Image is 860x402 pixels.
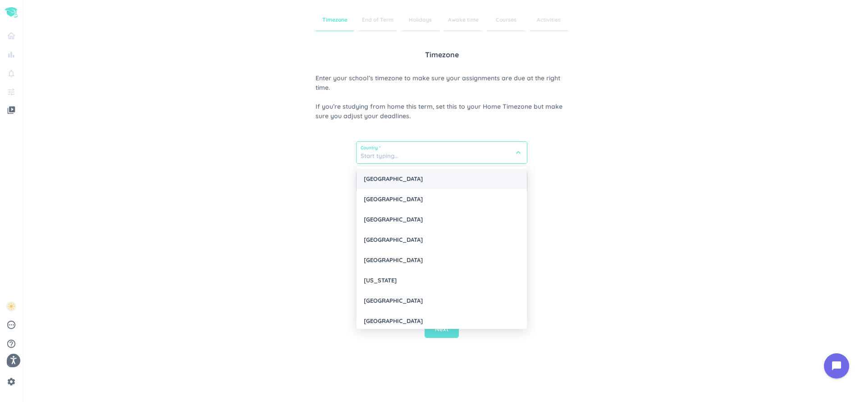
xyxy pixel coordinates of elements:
span: Awake time [444,9,482,31]
div: [GEOGRAPHIC_DATA] [357,230,527,250]
i: keyboard_arrow_down [514,148,523,157]
span: Activities [530,9,568,31]
span: Timezone [316,9,354,31]
div: [GEOGRAPHIC_DATA] [357,311,527,331]
div: [GEOGRAPHIC_DATA] [357,250,527,270]
i: settings [7,377,16,386]
a: settings [4,374,19,389]
div: [US_STATE] [357,270,527,291]
input: Start typing... [357,142,527,163]
i: video_library [7,106,16,115]
span: End of Term [358,9,397,31]
div: [GEOGRAPHIC_DATA] [357,169,527,189]
button: Next [425,321,459,338]
span: Holidays [401,9,439,31]
span: Country * [361,146,523,150]
div: [GEOGRAPHIC_DATA] [357,189,527,209]
span: Courses [487,9,525,31]
span: Enter your school’s timezone to make sure your assignments are due at the right time. If you’re s... [316,74,568,121]
div: [GEOGRAPHIC_DATA] [357,209,527,230]
i: help_outline [6,339,16,349]
i: pending [6,320,16,330]
span: Timezone [425,49,459,60]
span: Next [435,325,448,334]
div: [GEOGRAPHIC_DATA] [357,291,527,311]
